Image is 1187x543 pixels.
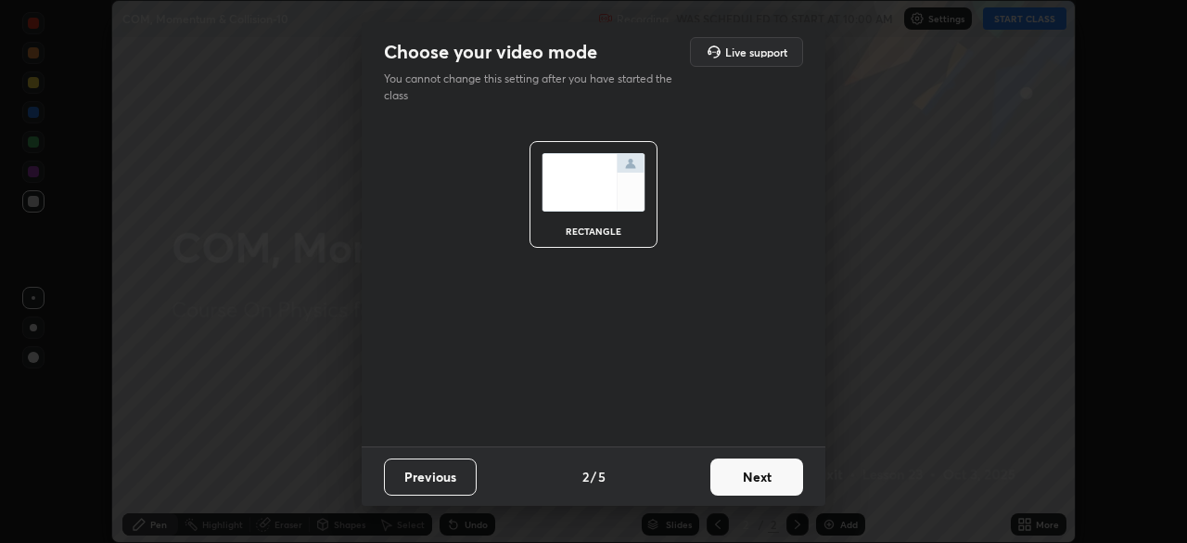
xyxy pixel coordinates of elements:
[384,40,597,64] h2: Choose your video mode
[598,467,606,486] h4: 5
[591,467,596,486] h4: /
[710,459,803,496] button: Next
[582,467,589,486] h4: 2
[384,459,477,496] button: Previous
[384,71,684,104] p: You cannot change this setting after you have started the class
[725,46,787,58] h5: Live support
[556,226,631,236] div: rectangle
[542,153,645,212] img: normalScreenIcon.ae25ed63.svg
